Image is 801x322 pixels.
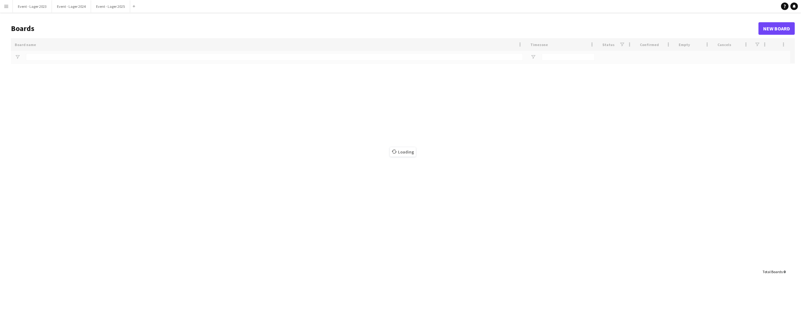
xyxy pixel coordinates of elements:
[758,22,795,35] a: New Board
[13,0,52,13] button: Event - Lager 2023
[763,266,785,278] div: :
[763,269,783,274] span: Total Boards
[390,147,416,157] span: Loading
[783,269,785,274] span: 0
[91,0,130,13] button: Event - Lager 2025
[52,0,91,13] button: Event - Lager 2024
[11,24,758,33] h1: Boards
